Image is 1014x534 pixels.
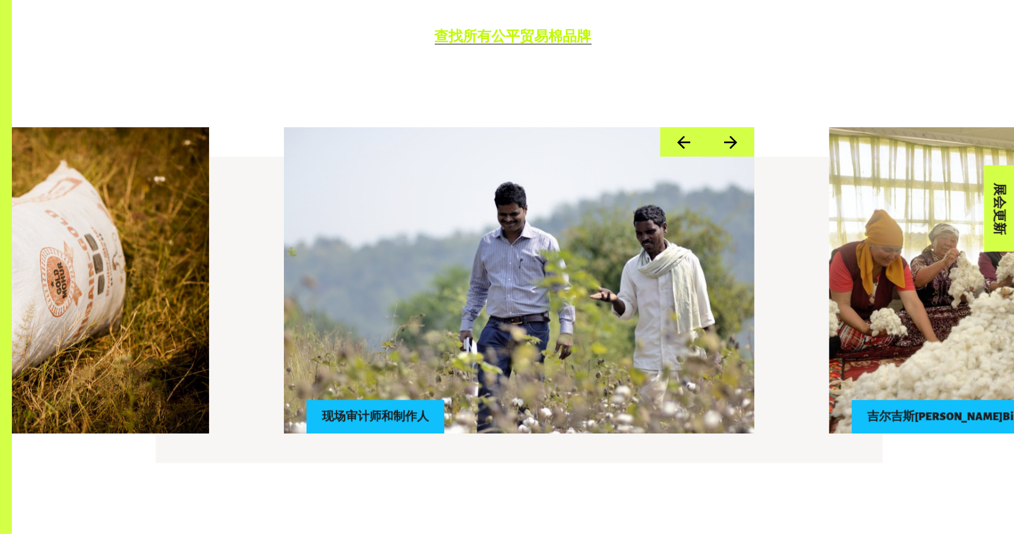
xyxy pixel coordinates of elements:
font: 展会更新 [993,183,1006,235]
a: 查找所有公平贸易棉品牌 [435,30,592,45]
font: 查找所有公平贸易棉品牌 [435,30,592,44]
font: 现场审计师和制作人 [322,411,429,423]
button: 下一个 [707,127,754,158]
button: 以前的 [661,127,707,158]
